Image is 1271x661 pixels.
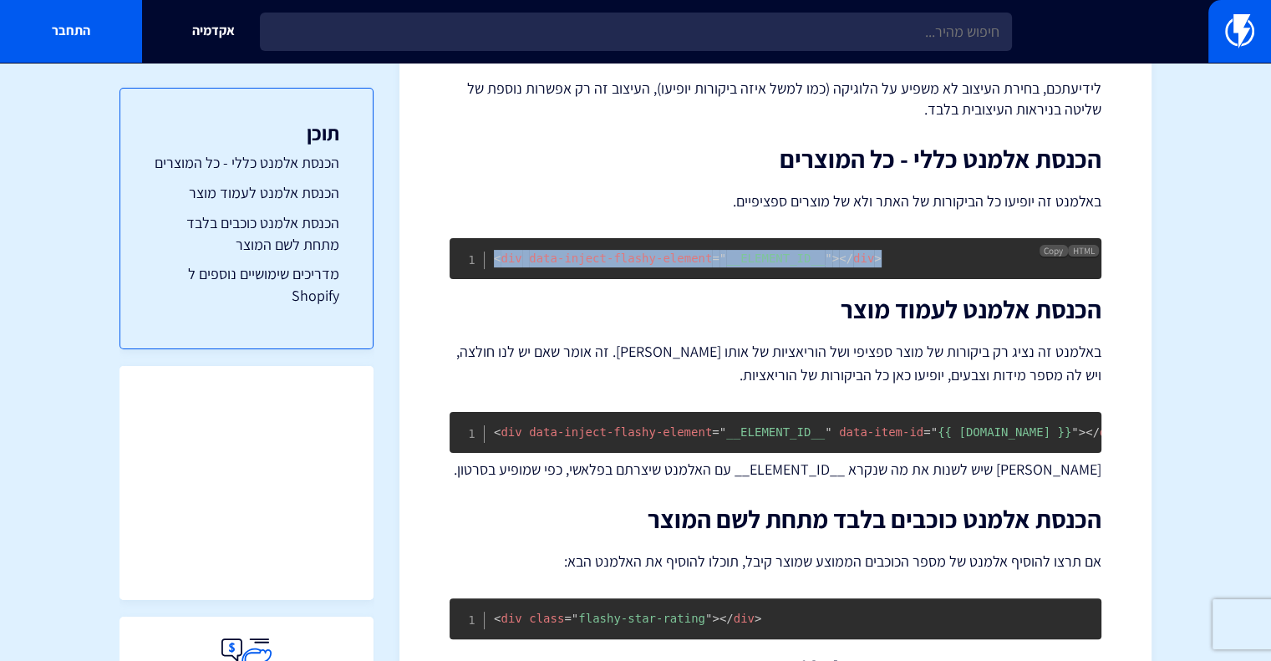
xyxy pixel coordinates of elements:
a: מדריכים שימושיים נוספים ל Shopify [154,263,339,306]
h2: הכנסת אלמנט כוכבים בלבד מתחת לשם המוצר [450,506,1101,533]
span: " [719,425,726,439]
p: [PERSON_NAME] שיש לשנות את מה שנקרא __ELEMENT_ID__ עם האלמנט שיצרתם בפלאשי, כפי שמופיע בסרטון. [450,459,1101,480]
span: div [494,612,522,625]
button: Copy [1040,245,1068,257]
span: < [494,612,501,625]
span: " [1071,425,1078,439]
span: __ELEMENT_ID__ [712,252,831,265]
span: HTML [1068,245,1099,257]
span: < [494,252,501,265]
span: div [719,612,755,625]
span: data-inject-flashy-element [529,252,712,265]
span: > [832,252,839,265]
a: הכנסת אלמנט כללי - כל המוצרים [154,152,339,174]
h2: הכנסת אלמנט כללי - כל המוצרים [450,145,1101,173]
h3: תוכן [154,122,339,144]
span: < [494,425,501,439]
span: " [825,425,831,439]
span: > [874,252,881,265]
h2: הכנסת אלמנט לעמוד מוצר [450,296,1101,323]
p: באלמנט זה יופיעו כל הביקורות של האתר ולא של מוצרים ספציפיים. [450,190,1101,213]
span: > [1079,425,1085,439]
a: הכנסת אלמנט לעמוד מוצר [154,182,339,204]
span: flashy-star-rating [564,612,712,625]
span: {{ [DOMAIN_NAME] }} [923,425,1078,439]
span: Copy [1044,245,1063,257]
span: " [705,612,712,625]
span: div [839,252,874,265]
p: לידיעתכם, בחירת העיצוב לא משפיע על הלוגיקה (כמו למשל איזה ביקורות יופיעו), העיצוב זה רק אפשרות נו... [450,78,1101,120]
span: = [712,252,719,265]
span: class [529,612,564,625]
span: data-inject-flashy-element [529,425,712,439]
span: " [572,612,578,625]
p: באלמנט זה נציג רק ביקורות של מוצר ספציפי ושל הוריאציות של אותו [PERSON_NAME]. זה אומר שאם יש לנו ... [450,340,1101,387]
span: __ELEMENT_ID__ [712,425,831,439]
span: div [1085,425,1121,439]
span: </ [839,252,853,265]
span: = [564,612,571,625]
span: div [494,252,522,265]
p: אם תרצו להוסיף אלמנט של מספר הכוכבים הממוצע שמוצר קיבל, תוכלו להוסיף את האלמנט הבא: [450,550,1101,573]
span: > [755,612,761,625]
span: div [494,425,522,439]
span: data-item-id [839,425,923,439]
a: הכנסת אלמנט כוכבים בלבד מתחת לשם המוצר [154,212,339,255]
span: " [825,252,831,265]
span: " [719,252,726,265]
span: </ [1085,425,1100,439]
span: > [712,612,719,625]
span: " [931,425,938,439]
span: = [923,425,930,439]
input: חיפוש מהיר... [260,13,1012,51]
span: </ [719,612,734,625]
span: = [712,425,719,439]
